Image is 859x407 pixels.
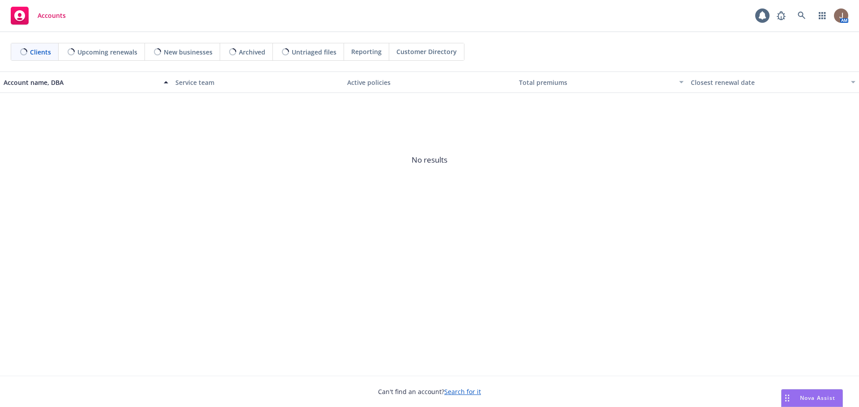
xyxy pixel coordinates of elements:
div: Total premiums [519,78,674,87]
span: Nova Assist [800,394,835,402]
span: Untriaged files [292,47,336,57]
button: Active policies [344,71,515,93]
a: Accounts [7,3,69,28]
span: Can't find an account? [378,387,481,396]
button: Closest renewal date [687,71,859,93]
span: Clients [30,47,51,57]
div: Drag to move [782,390,793,407]
span: Archived [239,47,265,57]
div: Service team [175,78,340,87]
a: Search [793,7,811,25]
button: Service team [172,71,344,93]
span: Accounts [38,12,66,19]
div: Closest renewal date [691,78,846,87]
img: photo [834,8,848,23]
div: Account name, DBA [4,78,158,87]
span: Customer Directory [396,47,457,56]
button: Nova Assist [781,389,843,407]
button: Total premiums [515,71,687,93]
a: Switch app [813,7,831,25]
span: Upcoming renewals [77,47,137,57]
div: Active policies [347,78,512,87]
a: Report a Bug [772,7,790,25]
span: New businesses [164,47,213,57]
a: Search for it [444,387,481,396]
span: Reporting [351,47,382,56]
